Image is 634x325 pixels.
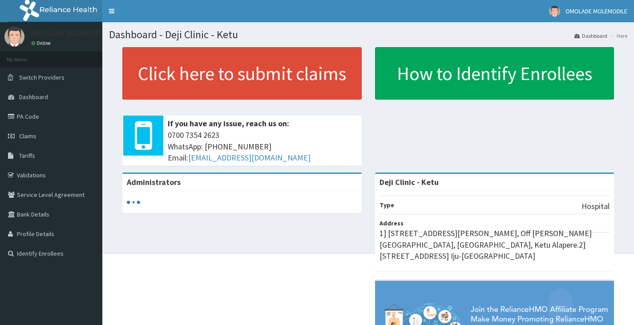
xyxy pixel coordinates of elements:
span: OMOLADE MOLEMODILE [565,7,627,15]
svg: audio-loading [127,196,140,209]
b: Administrators [127,177,181,187]
strong: Deji Clinic - Ketu [380,177,439,187]
span: Dashboard [19,93,48,101]
p: Hospital [582,201,610,212]
b: If you have any issue, reach us on: [168,118,289,128]
span: Switch Providers [19,73,65,81]
img: User Image [4,27,24,47]
li: Here [608,32,627,40]
h1: Dashboard - Deji Clinic - Ketu [109,29,627,40]
p: OMOLADE MOLEMODILE [31,29,111,37]
span: 0700 7354 2623 WhatsApp: [PHONE_NUMBER] Email: [168,129,357,164]
a: Click here to submit claims [122,47,362,100]
span: Claims [19,132,36,140]
b: Type [380,201,394,209]
b: Address [380,219,404,227]
span: Tariffs [19,152,35,160]
a: Online [31,40,52,46]
a: How to Identify Enrollees [375,47,614,100]
a: [EMAIL_ADDRESS][DOMAIN_NAME] [188,152,311,163]
a: Dashboard [574,32,607,40]
img: User Image [549,6,560,17]
p: 1] [STREET_ADDRESS][PERSON_NAME], Off [PERSON_NAME][GEOGRAPHIC_DATA], [GEOGRAPHIC_DATA], Ketu Ala... [380,228,610,262]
